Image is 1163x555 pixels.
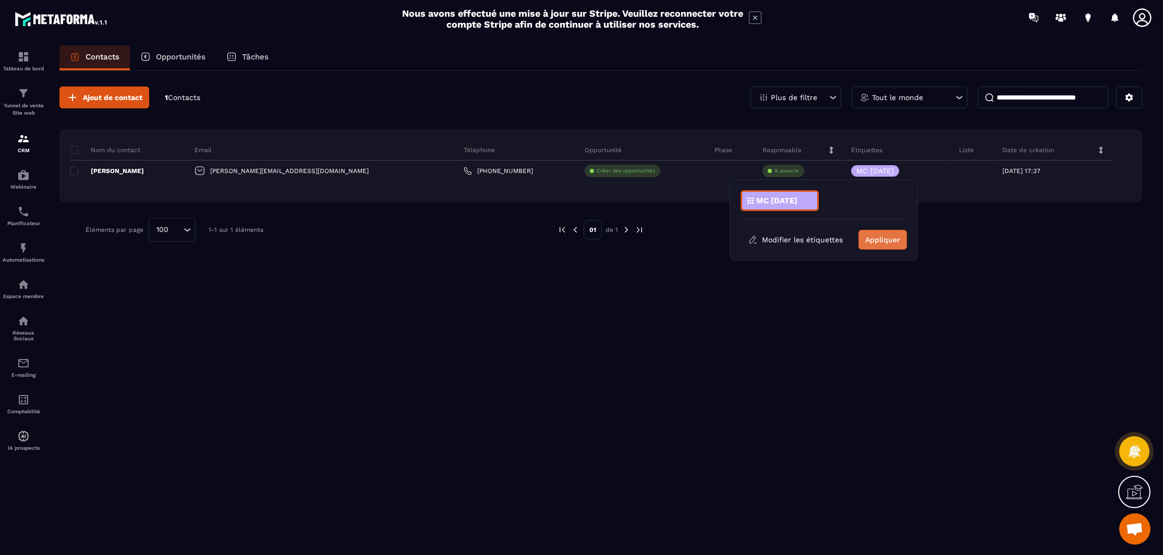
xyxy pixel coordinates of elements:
img: automations [17,169,30,181]
img: scheduler [17,205,30,218]
p: 01 [584,220,602,240]
a: Contacts [59,45,130,70]
span: 100 [153,224,172,236]
h2: Nous avons effectué une mise à jour sur Stripe. Veuillez reconnecter votre compte Stripe afin de ... [402,8,744,30]
p: Tâches [242,52,269,61]
span: Contacts [168,93,200,102]
p: Automatisations [3,257,44,263]
img: next [635,225,644,235]
p: Opportunité [585,146,622,154]
img: automations [17,430,30,442]
button: Appliquer [858,230,907,250]
p: Tableau de bord [3,66,44,71]
p: Nom du contact [70,146,140,154]
p: Email [195,146,212,154]
p: MC [DATE] [756,197,797,204]
p: MC [DATE] [856,167,894,175]
p: Éléments par page [86,226,143,233]
span: Ajout de contact [83,92,142,103]
p: Réseaux Sociaux [3,330,44,341]
img: logo [15,9,108,28]
button: Ajout de contact [59,87,149,108]
img: email [17,357,30,369]
div: Ouvrir le chat [1119,513,1150,545]
p: Créer des opportunités [597,167,655,175]
img: automations [17,242,30,254]
a: accountantaccountantComptabilité [3,386,44,422]
p: Comptabilité [3,409,44,414]
img: formation [17,51,30,63]
a: emailemailE-mailing [3,349,44,386]
a: formationformationCRM [3,125,44,161]
a: schedulerschedulerPlanificateur [3,198,44,234]
a: Tâches [216,45,279,70]
p: Téléphone [464,146,495,154]
a: automationsautomationsEspace membre [3,270,44,307]
p: À associe [774,167,799,175]
a: automationsautomationsWebinaire [3,161,44,198]
p: E-mailing [3,372,44,378]
button: Modifier les étiquettes [741,230,851,249]
img: formation [17,87,30,100]
img: accountant [17,393,30,406]
p: de 1 [605,226,618,234]
p: 1 [165,93,200,103]
div: Search for option [149,218,196,242]
p: [DATE] 17:37 [1002,167,1040,175]
p: Phase [714,146,732,154]
a: formationformationTableau de bord [3,43,44,79]
p: Espace membre [3,293,44,299]
p: IA prospects [3,445,44,451]
p: Liste [959,146,974,154]
p: 1-1 sur 1 éléments [209,226,263,233]
img: formation [17,132,30,145]
img: social-network [17,315,30,327]
p: Plus de filtre [771,94,817,101]
a: social-networksocial-networkRéseaux Sociaux [3,307,44,349]
img: automations [17,278,30,291]
a: [PHONE_NUMBER] [464,167,533,175]
p: [PERSON_NAME] [70,167,144,175]
p: CRM [3,147,44,153]
p: Responsable [762,146,802,154]
img: next [622,225,631,235]
input: Search for option [172,224,181,236]
p: Tunnel de vente Site web [3,102,44,117]
a: automationsautomationsAutomatisations [3,234,44,270]
p: Planificateur [3,220,44,226]
img: prev [558,225,567,235]
img: prev [571,225,580,235]
a: Opportunités [130,45,216,70]
p: Contacts [86,52,119,61]
a: formationformationTunnel de vente Site web [3,79,44,125]
p: Tout le monde [872,94,923,101]
p: Date de création [1002,146,1054,154]
p: Opportunités [156,52,205,61]
p: Webinaire [3,184,44,190]
p: Étiquettes [851,146,882,154]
